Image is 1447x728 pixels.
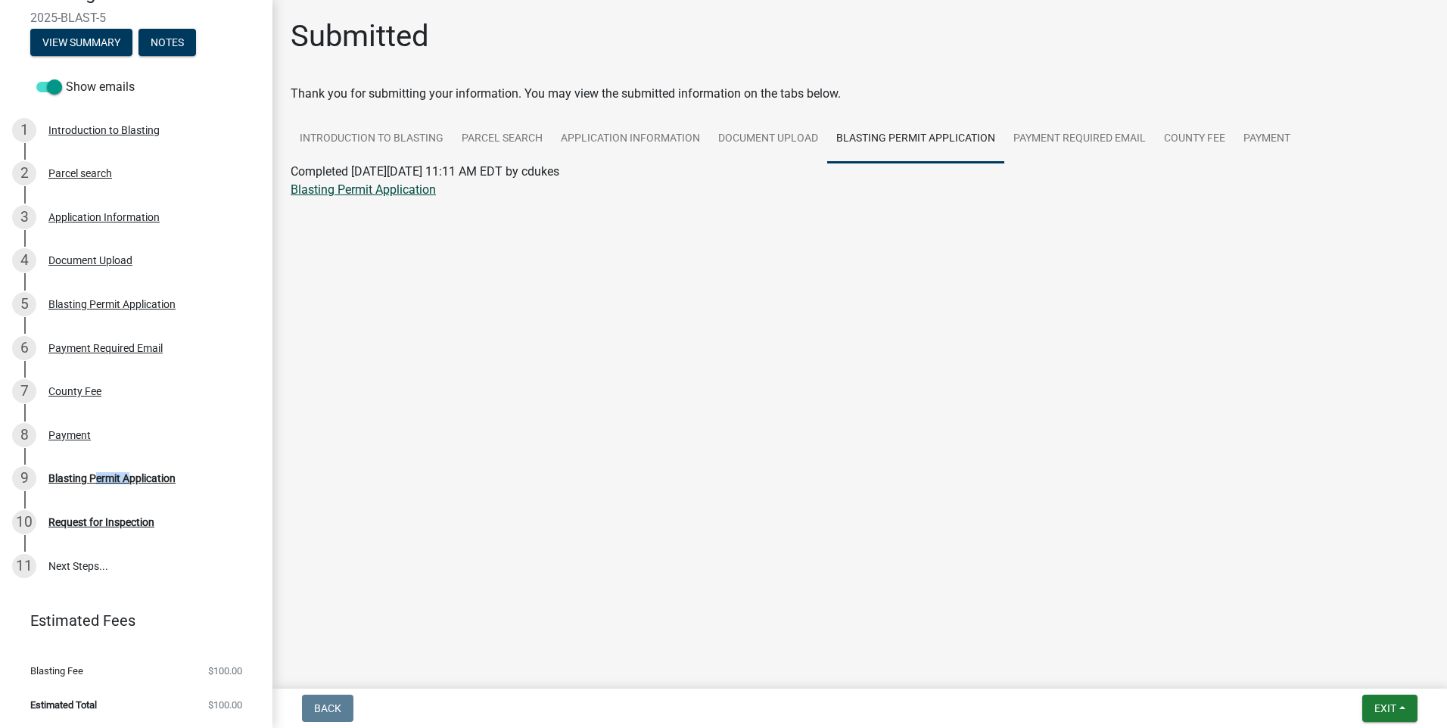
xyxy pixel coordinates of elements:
div: County Fee [48,386,101,397]
div: Request for Inspection [48,517,154,527]
h1: Submitted [291,18,429,54]
div: 8 [12,423,36,447]
div: 4 [12,248,36,272]
span: Blasting Fee [30,666,83,676]
a: County Fee [1155,115,1234,163]
div: Thank you for submitting your information. You may view the submitted information on the tabs below. [291,85,1429,103]
a: Parcel search [453,115,552,163]
span: Back [314,702,341,714]
a: Introduction to Blasting [291,115,453,163]
div: Payment [48,430,91,440]
div: Payment Required Email [48,343,163,353]
a: Application Information [552,115,709,163]
div: 5 [12,292,36,316]
span: Exit [1374,702,1396,714]
div: 9 [12,466,36,490]
button: Exit [1362,695,1417,722]
div: 11 [12,554,36,578]
a: Payment [1234,115,1299,163]
span: 2025-BLAST-5 [30,11,242,25]
a: Payment Required Email [1004,115,1155,163]
button: Back [302,695,353,722]
a: Blasting Permit Application [827,115,1004,163]
div: Introduction to Blasting [48,125,160,135]
a: Estimated Fees [12,605,248,636]
div: Parcel search [48,168,112,179]
div: 1 [12,118,36,142]
div: 7 [12,379,36,403]
div: Document Upload [48,255,132,266]
span: Completed [DATE][DATE] 11:11 AM EDT by cdukes [291,164,559,179]
wm-modal-confirm: Summary [30,37,132,49]
div: 3 [12,205,36,229]
div: 10 [12,510,36,534]
div: 2 [12,161,36,185]
span: $100.00 [208,666,242,676]
a: Document Upload [709,115,827,163]
div: Blasting Permit Application [48,299,176,310]
span: $100.00 [208,700,242,710]
div: Application Information [48,212,160,222]
wm-modal-confirm: Notes [138,37,196,49]
div: 6 [12,336,36,360]
button: Notes [138,29,196,56]
div: Blasting Permit Application [48,473,176,484]
label: Show emails [36,78,135,96]
a: Blasting Permit Application [291,182,436,197]
span: Estimated Total [30,700,97,710]
button: View Summary [30,29,132,56]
